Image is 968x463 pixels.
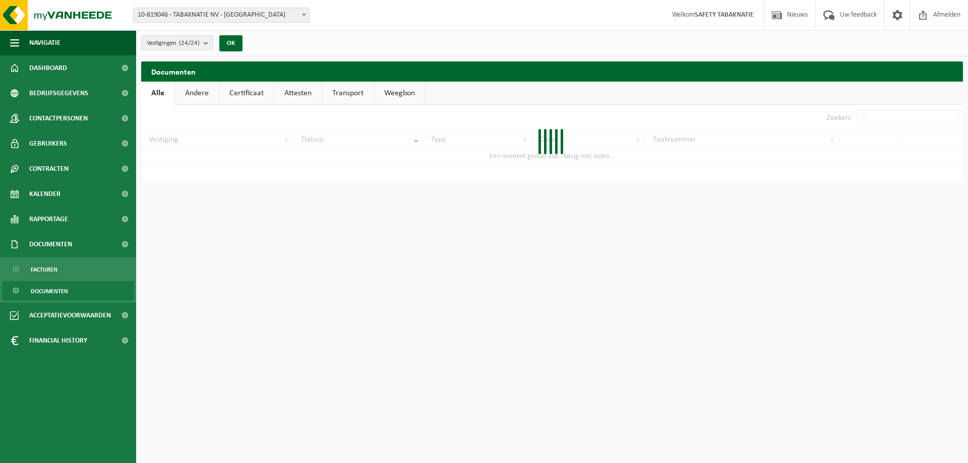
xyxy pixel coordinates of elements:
[29,131,67,156] span: Gebruikers
[322,82,374,105] a: Transport
[147,36,200,51] span: Vestigingen
[29,303,111,328] span: Acceptatievoorwaarden
[175,82,219,105] a: Andere
[29,106,88,131] span: Contactpersonen
[141,82,174,105] a: Alle
[31,260,57,279] span: Facturen
[695,11,754,19] strong: SAFETY TABAKNATIE
[133,8,310,23] span: 10-819046 - TABAKNATIE NV - ANTWERPEN
[141,61,963,81] h2: Documenten
[374,82,425,105] a: Weegbon
[29,181,60,207] span: Kalender
[219,82,274,105] a: Certificaat
[219,35,243,51] button: OK
[141,35,213,50] button: Vestigingen(24/24)
[29,55,67,81] span: Dashboard
[3,281,134,300] a: Documenten
[3,259,134,279] a: Facturen
[29,156,69,181] span: Contracten
[29,328,87,353] span: Financial History
[29,207,68,232] span: Rapportage
[134,8,309,22] span: 10-819046 - TABAKNATIE NV - ANTWERPEN
[29,30,60,55] span: Navigatie
[179,40,200,46] count: (24/24)
[31,282,68,301] span: Documenten
[274,82,322,105] a: Attesten
[29,232,72,257] span: Documenten
[29,81,88,106] span: Bedrijfsgegevens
